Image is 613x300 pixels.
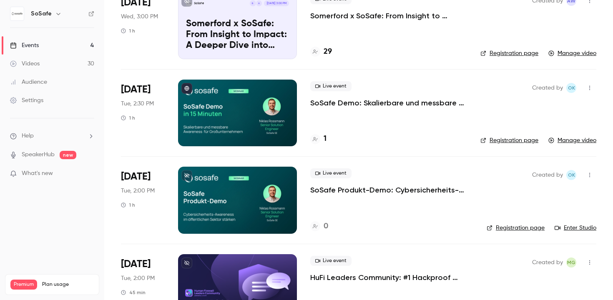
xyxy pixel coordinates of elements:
a: Enter Studio [555,224,596,232]
span: [DATE] [121,83,151,96]
div: Videos [10,60,40,68]
a: SoSafe Demo: Skalierbare und messbare Awareness für Großunternehmen [310,98,467,108]
span: MG [567,257,575,267]
span: Premium [10,280,37,290]
a: HuFi Leaders Community: #1 Hackproof Hangout [310,272,467,282]
h4: 29 [324,46,332,57]
div: 1 h [121,202,135,208]
span: Plan usage [42,281,94,288]
a: SpeakerHub [22,150,55,159]
span: OK [568,83,575,93]
h6: SoSafe [31,10,52,18]
span: Live event [310,256,352,266]
span: Olga Krukova [566,170,576,180]
span: Created by [532,257,563,267]
p: Somerford x SoSafe: From Insight to Impact: A Deeper Dive into Behavioral Science in Cybersecurity [186,19,289,51]
span: Wed, 3:00 PM [121,12,158,21]
span: Created by [532,83,563,93]
span: OK [568,170,575,180]
a: Registration page [480,49,538,57]
div: 1 h [121,115,135,121]
p: SoSafe [194,1,204,5]
span: new [60,151,76,159]
div: Aug 26 Tue, 2:30 PM (Europe/Paris) [121,80,165,146]
div: Aug 26 Tue, 2:00 PM (Europe/Paris) [121,167,165,233]
a: Manage video [548,136,596,145]
div: Settings [10,96,43,105]
div: Events [10,41,39,50]
a: SoSafe Produkt-Demo: Cybersicherheits-Awareness im öffentlichen Sektor stärken [310,185,473,195]
span: Live event [310,81,352,91]
h4: 0 [324,221,328,232]
div: Audience [10,78,47,86]
span: Created by [532,170,563,180]
h4: 1 [324,133,327,145]
span: Tue, 2:30 PM [121,100,154,108]
span: Tue, 2:00 PM [121,187,155,195]
span: [DATE] [121,170,151,183]
a: Registration page [487,224,545,232]
a: Registration page [480,136,538,145]
a: Manage video [548,49,596,57]
a: 1 [310,133,327,145]
span: Help [22,132,34,140]
span: Live event [310,168,352,178]
a: 0 [310,221,328,232]
span: [DATE] 3:00 PM [264,0,289,6]
li: help-dropdown-opener [10,132,94,140]
span: Olga Krukova [566,83,576,93]
span: Tue, 2:00 PM [121,274,155,282]
a: Somerford x SoSafe: From Insight to Impact: A Deeper Dive into Behavioral Science in Cybersecurity [310,11,467,21]
span: What's new [22,169,53,178]
span: [DATE] [121,257,151,271]
div: 45 min [121,289,146,296]
img: SoSafe [10,7,24,20]
div: 1 h [121,27,135,34]
span: Melissa Giwa [566,257,576,267]
a: 29 [310,46,332,57]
